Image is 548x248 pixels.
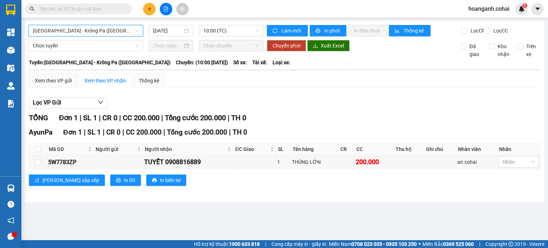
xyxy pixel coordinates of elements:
span: file-add [163,6,168,11]
span: [PERSON_NAME] sắp xếp [42,176,99,184]
th: CC [355,143,394,155]
th: CR [339,143,354,155]
button: printerIn phơi [310,25,346,36]
td: 5W7783ZP [47,155,94,169]
button: downloadXuất Excel [307,40,350,51]
span: | [84,128,86,136]
span: Hỗ trợ kỹ thuật: [194,240,260,248]
span: Lọc CR [468,27,486,35]
th: Thu hộ [394,143,425,155]
span: | [479,240,480,248]
th: SL [276,143,291,155]
th: Nhân viên [456,143,497,155]
span: In phơi [324,27,341,35]
span: search [30,6,35,11]
button: caret-down [531,3,544,15]
img: warehouse-icon [7,46,15,54]
span: SL 1 [87,128,101,136]
span: In DS [124,176,135,184]
span: CR 0 [106,128,121,136]
img: dashboard-icon [7,29,15,36]
button: sort-ascending[PERSON_NAME] sắp xếp [29,174,105,186]
span: printer [315,28,321,34]
span: Tổng cước 200.000 [165,113,226,122]
span: ĐC Giao [235,145,268,153]
span: notification [7,217,14,224]
span: Loại xe: [273,59,290,66]
span: CC 200.000 [126,128,162,136]
div: Xem theo VP nhận [85,77,126,85]
span: Người gửi [96,145,135,153]
span: 1 [523,3,526,8]
strong: 0708 023 035 - 0935 103 250 [351,241,417,247]
span: | [122,128,124,136]
span: Miền Nam [329,240,417,248]
div: 1 [277,158,289,166]
sup: 1 [522,3,527,8]
img: warehouse-icon [7,184,15,192]
span: Cung cấp máy in - giấy in: [272,240,327,248]
span: Chọn chuyến [203,40,259,51]
img: logo-vxr [6,5,15,15]
button: bar-chartThống kê [389,25,431,36]
span: download [313,43,318,49]
span: | [161,113,163,122]
span: Đơn 1 [59,113,78,122]
span: Tổng cước 200.000 [167,128,227,136]
span: TỔNG [29,113,48,122]
span: | [80,113,81,122]
span: sync [273,28,279,34]
span: caret-down [534,6,541,12]
span: In biên lai [160,176,181,184]
button: aim [176,3,189,15]
span: Xuất Excel [321,42,344,50]
span: copyright [508,242,513,247]
strong: 0369 525 060 [443,241,474,247]
div: 5W7783ZP [48,158,92,167]
span: Số xe: [233,59,247,66]
button: Lọc VP Gửi [29,97,107,108]
th: Tên hàng [291,143,339,155]
span: Chuyến: (10:00 [DATE]) [176,59,228,66]
span: Trên xe [523,42,541,58]
span: AyunPa [29,128,52,136]
span: printer [116,178,121,183]
span: Kho nhận [495,42,512,58]
button: plus [143,3,156,15]
span: message [7,233,14,240]
span: Đã giao [467,42,484,58]
div: Xem theo VP gửi [35,77,72,85]
span: Mã GD [49,145,86,153]
div: an.cohai [457,158,496,166]
div: TUYẾT 0908816889 [144,157,232,167]
div: 200.000 [356,157,392,167]
button: printerIn biên lai [146,174,186,186]
span: Sài Gòn - Krông Pa (Uar) [33,25,139,36]
div: Nhãn [499,145,538,153]
span: | [163,128,165,136]
span: TH 0 [231,113,246,122]
div: THÙNG LỚN [292,158,337,166]
span: printer [152,178,157,183]
span: plus [147,6,152,11]
strong: 1900 633 818 [229,241,260,247]
span: Đơn 1 [63,128,82,136]
span: Làm mới [281,27,302,35]
span: 10:00 (TC) [203,25,259,36]
input: Tìm tên, số ĐT hoặc mã đơn [39,5,123,13]
span: ⚪️ [418,243,421,246]
button: In đơn chọn [348,25,387,36]
span: Lọc CC [491,27,509,35]
span: down [98,100,103,105]
span: | [103,128,105,136]
img: solution-icon [7,100,15,107]
span: CC 200.000 [123,113,159,122]
img: warehouse-icon [7,82,15,90]
div: Thống kê [139,77,159,85]
img: warehouse-icon [7,64,15,72]
span: question-circle [7,201,14,208]
span: Tài xế: [252,59,267,66]
span: | [99,113,101,122]
span: | [229,128,231,136]
input: Chọn ngày [153,42,182,50]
